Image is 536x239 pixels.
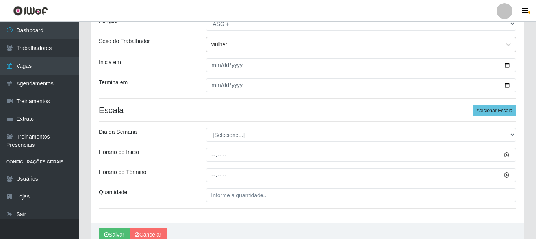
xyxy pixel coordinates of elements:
label: Horário de Término [99,168,146,176]
label: Sexo do Trabalhador [99,37,150,45]
input: 00:00 [206,168,516,182]
label: Dia da Semana [99,128,137,136]
div: Mulher [210,41,227,49]
label: Termina em [99,78,128,87]
label: Inicia em [99,58,121,67]
label: Quantidade [99,188,127,196]
img: CoreUI Logo [13,6,48,16]
button: Adicionar Escala [473,105,516,116]
input: 00/00/0000 [206,78,516,92]
input: 00/00/0000 [206,58,516,72]
label: Horário de Inicio [99,148,139,156]
h4: Escala [99,105,516,115]
input: 00:00 [206,148,516,162]
input: Informe a quantidade... [206,188,516,202]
